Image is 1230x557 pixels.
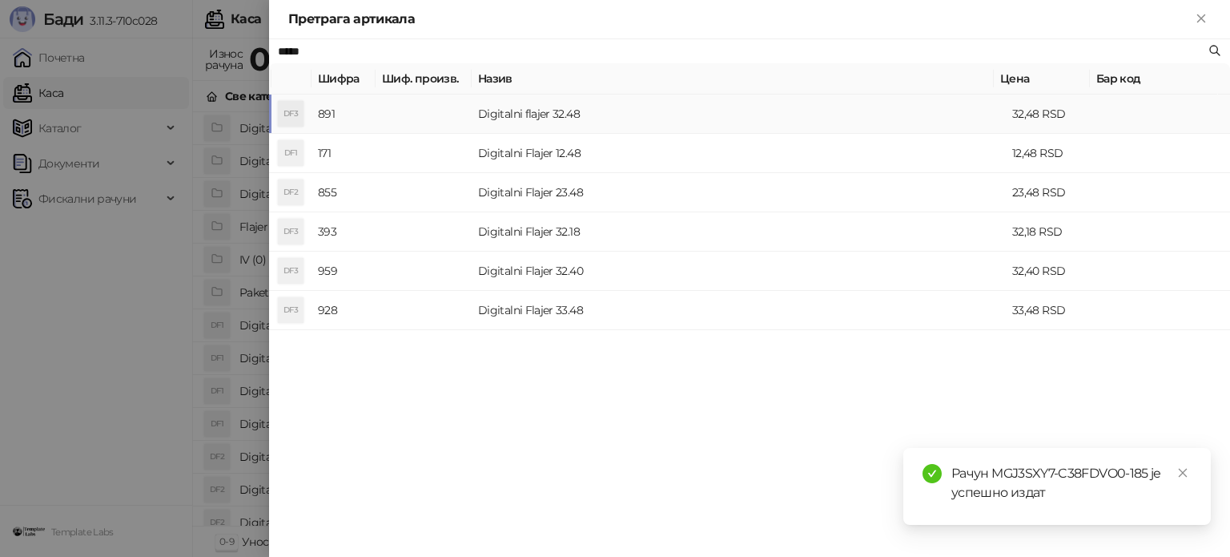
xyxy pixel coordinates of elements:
td: Digitalni Flajer 12.48 [472,134,1006,173]
div: Претрага артикала [288,10,1192,29]
th: Бар код [1090,63,1218,95]
td: 959 [312,252,376,291]
td: 32,18 RSD [1006,212,1102,252]
div: DF3 [278,258,303,284]
span: close [1177,467,1188,478]
td: 393 [312,212,376,252]
div: DF3 [278,101,303,127]
td: 33,48 RSD [1006,291,1102,330]
td: Digitalni Flajer 32.18 [472,212,1006,252]
td: 928 [312,291,376,330]
td: Digitalni Flajer 32.40 [472,252,1006,291]
td: 171 [312,134,376,173]
div: DF3 [278,219,303,244]
td: 891 [312,95,376,134]
td: Digitalni flajer 32.48 [472,95,1006,134]
div: DF3 [278,297,303,323]
td: 32,48 RSD [1006,95,1102,134]
td: 12,48 RSD [1006,134,1102,173]
a: Close [1174,464,1192,482]
button: Close [1192,10,1211,29]
span: check-circle [922,464,942,483]
div: Рачун MGJ3SXY7-C38FDVO0-185 је успешно издат [951,464,1192,503]
td: 32,40 RSD [1006,252,1102,291]
td: 23,48 RSD [1006,173,1102,212]
td: Digitalni Flajer 33.48 [472,291,1006,330]
th: Цена [994,63,1090,95]
th: Шиф. произв. [376,63,472,95]
th: Назив [472,63,994,95]
th: Шифра [312,63,376,95]
td: Digitalni Flajer 23.48 [472,173,1006,212]
td: 855 [312,173,376,212]
div: DF2 [278,180,303,205]
div: DF1 [278,140,303,166]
